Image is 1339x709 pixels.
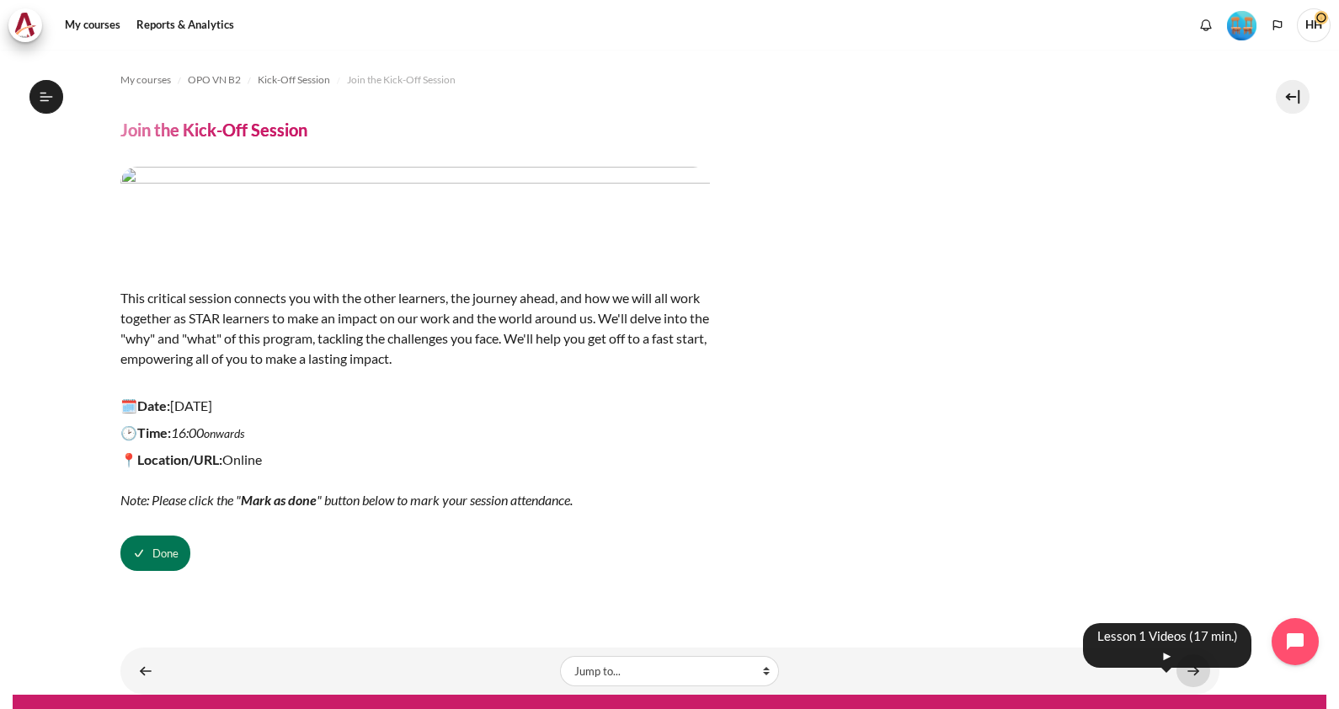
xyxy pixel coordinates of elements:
div: Lesson 1 Videos (17 min.) ► [1083,623,1251,668]
p: This critical session connects you with the other learners, the journey ahead, and how we will al... [120,268,710,389]
a: Kick-Off Session [258,70,330,90]
a: Reports & Analytics [131,8,240,42]
span: My courses [120,72,171,88]
span: Join the Kick-Off Session [347,72,456,88]
section: Content [13,50,1326,695]
a: Join the Kick-Off Session [347,70,456,90]
a: My courses [120,70,171,90]
a: Level #4 [1220,9,1263,40]
a: Architeck Architeck [8,8,51,42]
div: Level #4 [1227,9,1256,40]
h4: Join the Kick-Off Session [120,119,307,141]
p: [DATE] [120,396,710,416]
span: Online [120,451,573,508]
img: Architeck [13,13,37,38]
button: Join the Kick-Off Session is marked as done. Press to undo. [120,536,190,571]
iframe: Join the Kick-Off Session [120,596,1219,597]
a: ◄ Your Buddy Group! [129,654,163,687]
em: onwards [204,426,244,440]
span: Kick-Off Session [258,72,330,88]
a: User menu [1297,8,1331,42]
strong: 📍Location/URL: [120,451,222,467]
strong: 🗓️Date: [120,397,170,413]
span: Done [152,546,179,562]
em: 16:00 [171,424,204,440]
nav: Navigation bar [120,67,1219,93]
div: Show notification window with no new notifications [1193,13,1219,38]
img: Level #4 [1227,11,1256,40]
button: Languages [1265,13,1290,38]
span: HH [1297,8,1331,42]
strong: 🕑Time: [120,424,171,440]
a: My courses [59,8,126,42]
a: OPO VN B2 [188,70,241,90]
strong: Mark as done [241,492,317,508]
span: OPO VN B2 [188,72,241,88]
em: Note: Please click the " " button below to mark your session attendance. [120,492,573,508]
